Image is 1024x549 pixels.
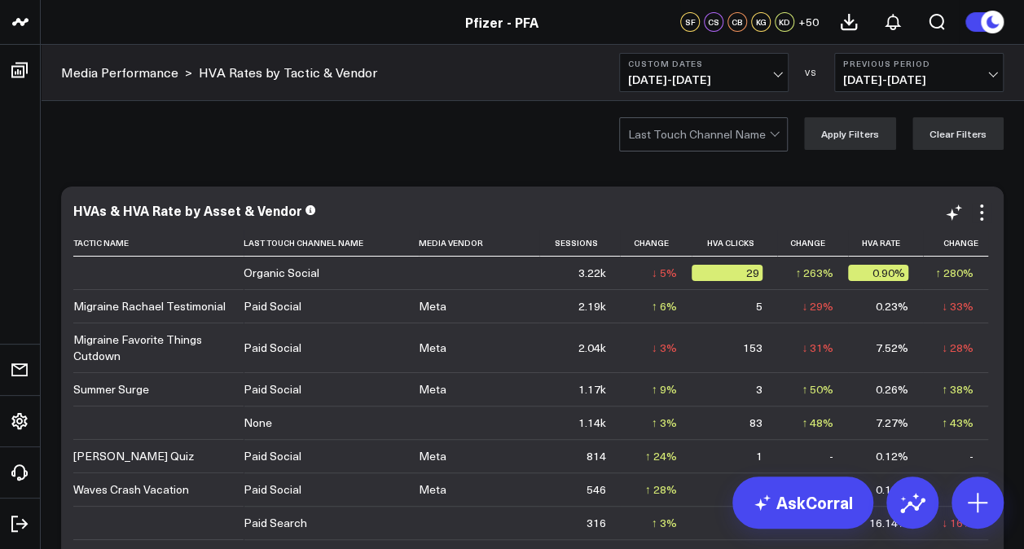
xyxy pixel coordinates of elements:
div: ↓ 33% [942,298,973,314]
div: Paid Social [244,340,301,356]
button: Clear Filters [912,117,1004,150]
div: - [829,448,833,464]
a: AskCorral [732,477,873,529]
div: KD [775,12,794,32]
th: Last Touch Channel Name [244,230,419,257]
th: Change [777,230,848,257]
div: ↑ 24% [645,448,677,464]
div: 83 [749,415,763,431]
th: Hva Clicks [692,230,778,257]
th: Change [620,230,691,257]
th: Hva Rate [848,230,923,257]
div: Migraine Favorite Things Cutdown [73,332,229,364]
div: ↑ 3% [652,415,677,431]
div: 2.19k [578,298,605,314]
a: HVA Rates by Tactic & Vendor [199,64,377,81]
div: ↑ 263% [795,265,833,281]
div: KG [751,12,771,32]
div: Meta [419,381,446,397]
button: +50 [798,12,819,32]
div: CB [727,12,747,32]
div: HVAs & HVA Rate by Asset & Vendor [73,201,302,219]
div: 3 [756,381,763,397]
div: 546 [586,481,605,498]
div: 7.27% [876,415,908,431]
th: Media Vendor [419,230,539,257]
th: Sessions [539,230,620,257]
div: Migraine Rachael Testimonial [73,298,226,314]
b: Previous Period [843,59,995,68]
div: ↑ 9% [652,381,677,397]
div: [PERSON_NAME] Quiz [73,448,194,464]
div: 0.26% [876,381,908,397]
div: 0.23% [876,298,908,314]
div: 814 [586,448,605,464]
th: Change [923,230,988,257]
div: 1 [756,448,763,464]
div: ↑ 280% [935,265,973,281]
span: [DATE] - [DATE] [843,73,995,86]
th: Tactic Name [73,230,244,257]
div: ↑ 43% [942,415,973,431]
div: ↓ 31% [802,340,833,356]
div: Paid Search [244,515,307,531]
div: ↑ 48% [802,415,833,431]
a: Media Performance [61,64,178,81]
div: ↑ 50% [802,381,833,397]
div: 3.22k [578,265,605,281]
button: Previous Period[DATE]-[DATE] [834,53,1004,92]
div: Organic Social [244,265,319,281]
span: [DATE] - [DATE] [628,73,780,86]
div: - [969,448,973,464]
div: ↓ 28% [942,340,973,356]
div: ↑ 38% [942,381,973,397]
div: 7.52% [876,340,908,356]
div: 0.90% [848,265,908,281]
div: CS [704,12,723,32]
div: Meta [419,481,446,498]
div: 5 [756,298,763,314]
div: Paid Social [244,448,301,464]
div: 1.14k [578,415,605,431]
div: Paid Social [244,381,301,397]
b: Custom Dates [628,59,780,68]
div: ↑ 3% [652,515,677,531]
div: 29 [692,265,763,281]
div: ↓ 5% [652,265,677,281]
div: Waves Crash Vacation [73,481,189,498]
div: VS [797,68,826,77]
div: ↑ 28% [645,481,677,498]
div: None [244,415,272,431]
div: 1.17k [578,381,605,397]
div: Meta [419,448,446,464]
div: ↓ 29% [802,298,833,314]
div: Meta [419,298,446,314]
div: Meta [419,340,446,356]
div: 2.04k [578,340,605,356]
div: Paid Social [244,298,301,314]
div: ↓ 3% [652,340,677,356]
div: Paid Social [244,481,301,498]
div: > [61,64,192,81]
div: ↑ 6% [652,298,677,314]
div: 0.12% [876,448,908,464]
button: Custom Dates[DATE]-[DATE] [619,53,789,92]
span: + 50 [798,16,819,28]
div: SF [680,12,700,32]
button: Apply Filters [804,117,896,150]
div: 316 [586,515,605,531]
div: Summer Surge [73,381,149,397]
div: 153 [743,340,763,356]
a: Pfizer - PFA [465,13,538,31]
